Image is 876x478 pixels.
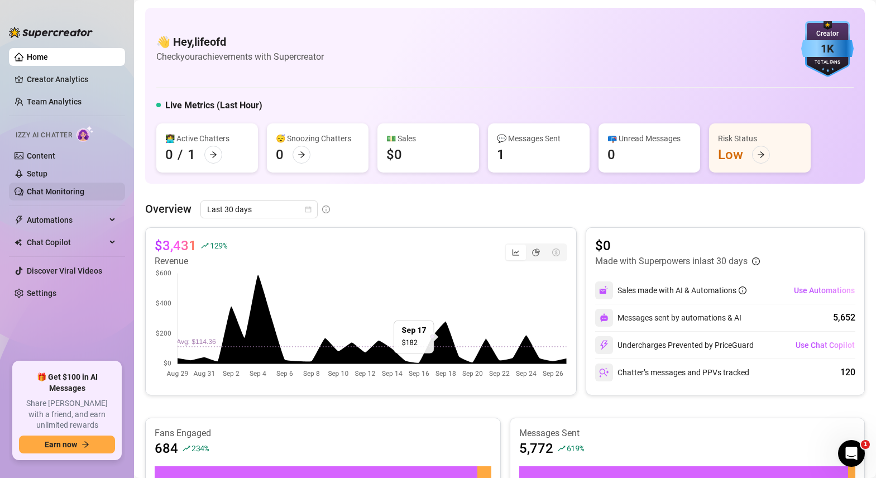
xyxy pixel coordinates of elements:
span: Last 30 days [207,201,311,218]
span: rise [201,242,209,250]
div: 1K [801,40,854,58]
span: dollar-circle [552,248,560,256]
span: Izzy AI Chatter [16,130,72,141]
span: info-circle [322,205,330,213]
div: 0 [276,146,284,164]
article: Overview [145,200,192,217]
button: Use Chat Copilot [795,336,855,354]
a: Team Analytics [27,97,82,106]
div: Sales made with AI & Automations [617,284,746,297]
div: $0 [386,146,402,164]
span: arrow-right [82,441,89,448]
a: Setup [27,169,47,178]
span: Automations [27,211,106,229]
span: Use Automations [794,286,855,295]
span: Chat Copilot [27,233,106,251]
span: rise [558,444,566,452]
article: Fans Engaged [155,427,491,439]
div: Risk Status [718,132,802,145]
article: Check your achievements with Supercreator [156,50,324,64]
div: 👩‍💻 Active Chatters [165,132,249,145]
article: $0 [595,237,760,255]
a: Discover Viral Videos [27,266,102,275]
span: info-circle [739,286,746,294]
span: pie-chart [532,248,540,256]
a: Chat Monitoring [27,187,84,196]
div: 💵 Sales [386,132,470,145]
span: 129 % [210,240,227,251]
img: AI Chatter [76,126,94,142]
div: 1 [497,146,505,164]
img: Chat Copilot [15,238,22,246]
img: svg%3e [599,285,609,295]
img: blue-badge-DgoSNQY1.svg [801,21,854,77]
article: Messages Sent [519,427,856,439]
button: Earn nowarrow-right [19,436,115,453]
span: calendar [305,206,312,213]
a: Home [27,52,48,61]
span: thunderbolt [15,216,23,224]
img: svg%3e [599,367,609,377]
article: 5,772 [519,439,553,457]
img: logo-BBDzfeDw.svg [9,27,93,38]
div: 1 [188,146,195,164]
article: Made with Superpowers in last 30 days [595,255,748,268]
h4: 👋 Hey, lifeofd [156,34,324,50]
div: 5,652 [833,311,855,324]
span: arrow-right [757,151,765,159]
a: Settings [27,289,56,298]
a: Content [27,151,55,160]
div: Total Fans [801,59,854,66]
button: Use Automations [793,281,855,299]
div: 📪 Unread Messages [607,132,691,145]
div: Messages sent by automations & AI [595,309,741,327]
span: 1 [861,440,870,449]
a: Creator Analytics [27,70,116,88]
iframe: Intercom live chat [838,440,865,467]
article: Revenue [155,255,227,268]
div: 0 [165,146,173,164]
span: line-chart [512,248,520,256]
div: Chatter’s messages and PPVs tracked [595,364,749,381]
span: info-circle [752,257,760,265]
div: 😴 Snoozing Chatters [276,132,360,145]
span: 619 % [567,443,584,453]
div: Creator [801,28,854,39]
span: Share [PERSON_NAME] with a friend, and earn unlimited rewards [19,398,115,431]
span: arrow-right [209,151,217,159]
div: 120 [840,366,855,379]
span: 🎁 Get $100 in AI Messages [19,372,115,394]
h5: Live Metrics (Last Hour) [165,99,262,112]
span: rise [183,444,190,452]
div: segmented control [505,243,567,261]
span: Earn now [45,440,77,449]
span: arrow-right [298,151,305,159]
div: Undercharges Prevented by PriceGuard [595,336,754,354]
div: 💬 Messages Sent [497,132,581,145]
div: 0 [607,146,615,164]
span: Use Chat Copilot [796,341,855,350]
article: 684 [155,439,178,457]
span: 234 % [192,443,209,453]
article: $3,431 [155,237,197,255]
img: svg%3e [600,313,609,322]
img: svg%3e [599,340,609,350]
